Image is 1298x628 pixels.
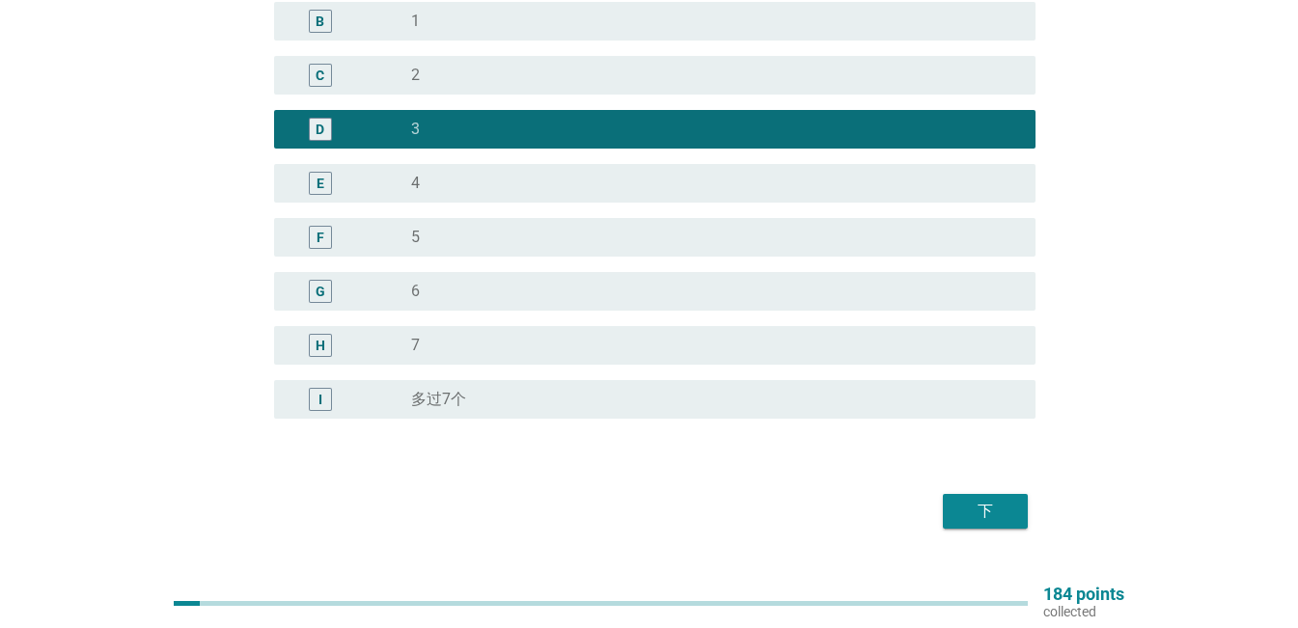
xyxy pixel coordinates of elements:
div: E [317,174,324,194]
div: H [316,336,325,356]
div: I [318,390,322,410]
div: C [316,66,324,86]
label: 7 [411,336,420,355]
label: 1 [411,12,420,31]
div: F [317,228,324,248]
div: B [316,12,324,32]
div: D [316,120,324,140]
p: collected [1043,603,1124,620]
label: 5 [411,228,420,247]
label: 4 [411,174,420,193]
label: 6 [411,282,420,301]
label: 3 [411,120,420,139]
div: G [316,282,325,302]
div: 下 [958,500,1012,523]
label: 2 [411,66,420,85]
label: 多过7个 [411,390,466,409]
p: 184 points [1043,586,1124,603]
button: 下 [943,494,1028,529]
